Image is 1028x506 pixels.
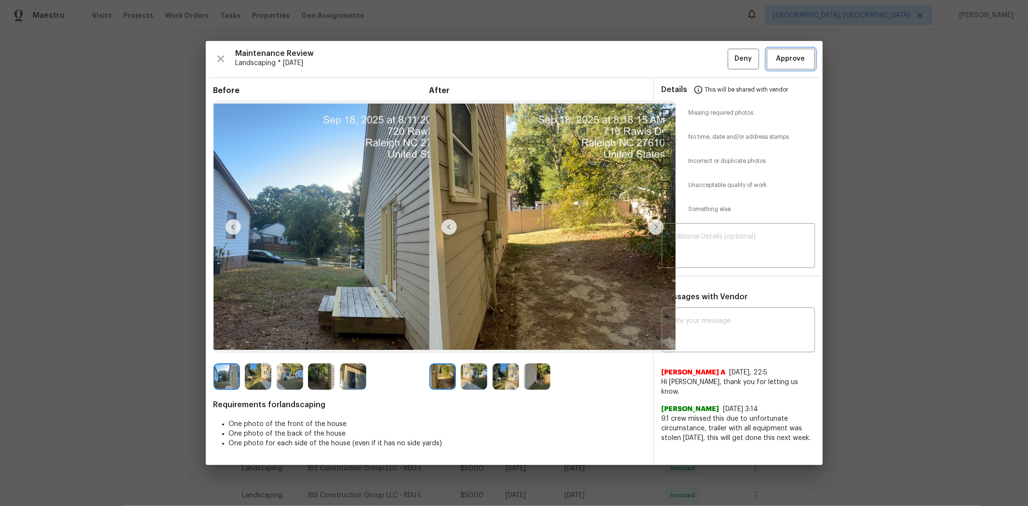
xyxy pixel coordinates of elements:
span: Maintenance Review [236,49,728,58]
img: right-chevron-button-url [648,219,664,235]
span: 9.1 crew missed this due to unfortunate circumstance, trailer with all equipment was stolen [DATE... [662,414,815,443]
button: Deny [728,49,759,69]
span: Before [214,86,429,95]
span: Unacceptable quality of work [689,181,815,189]
img: left-chevron-button-url [226,219,241,235]
span: Landscaping * [DATE] [236,58,728,68]
button: Approve [767,49,815,69]
span: Hi [PERSON_NAME], thank you for letting us know. [662,377,815,397]
div: Incorrect or duplicate photos [654,149,823,173]
span: Messages with Vendor [662,293,748,301]
span: Deny [734,53,752,65]
span: Approve [776,53,805,65]
span: Incorrect or duplicate photos [689,157,815,165]
span: No time, date and/or address stamps [689,133,815,141]
span: Something else [689,205,815,213]
span: [PERSON_NAME] [662,404,720,414]
span: [DATE] 3:14 [723,406,759,413]
div: Missing required photos [654,101,823,125]
span: [DATE], 22:5 [730,369,768,376]
span: Missing required photos [689,109,815,117]
span: This will be shared with vendor [705,78,788,101]
div: No time, date and/or address stamps [654,125,823,149]
span: After [429,86,645,95]
span: Details [662,78,688,101]
div: Unacceptable quality of work [654,173,823,198]
li: One photo of the back of the house [229,429,645,439]
div: Something else [654,198,823,222]
li: One photo for each side of the house (even if it has no side yards) [229,439,645,448]
img: left-chevron-button-url [441,219,457,235]
span: [PERSON_NAME] A [662,368,726,377]
li: One photo of the front of the house [229,419,645,429]
span: Requirements for landscaping [214,400,645,410]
